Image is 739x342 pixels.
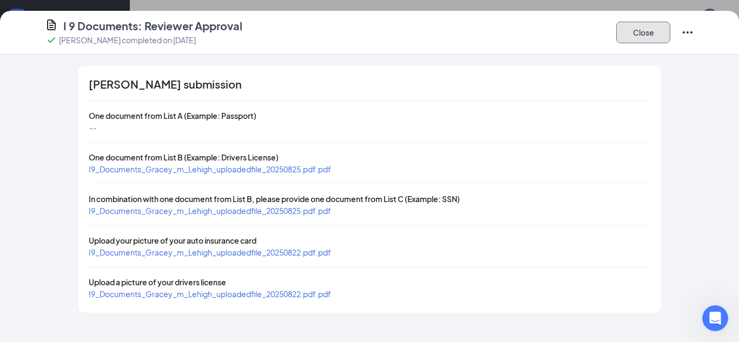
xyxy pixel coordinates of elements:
[89,194,460,204] span: In combination with one document from List B, please provide one document from List C (Example: SSN)
[59,35,196,45] p: [PERSON_NAME] completed on [DATE]
[89,236,256,245] span: Upload your picture of your auto insurance card
[45,33,58,46] svg: Checkmark
[89,123,96,132] span: --
[89,277,226,287] span: Upload a picture of your drivers license
[89,164,331,174] a: I9_Documents_Gracey_m_Lehigh_uploadedfile_20250825.pdf.pdf
[89,289,331,299] a: I9_Documents_Gracey_m_Lehigh_uploadedfile_20250822.pdf.pdf
[89,111,256,120] span: One document from List A (Example: Passport)
[89,79,242,90] span: [PERSON_NAME] submission
[681,26,694,39] svg: Ellipses
[89,247,331,257] a: I9_Documents_Gracey_m_Lehigh_uploadedfile_20250822.pdf.pdf
[89,152,279,162] span: One document from List B (Example: Drivers License)
[63,18,242,33] h4: I 9 Documents: Reviewer Approval
[45,18,58,31] svg: CustomFormIcon
[89,206,331,216] a: I9_Documents_Gracey_m_Lehigh_uploadedfile_20250825.pdf.pdf
[616,22,670,43] button: Close
[702,305,728,331] iframe: Intercom live chat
